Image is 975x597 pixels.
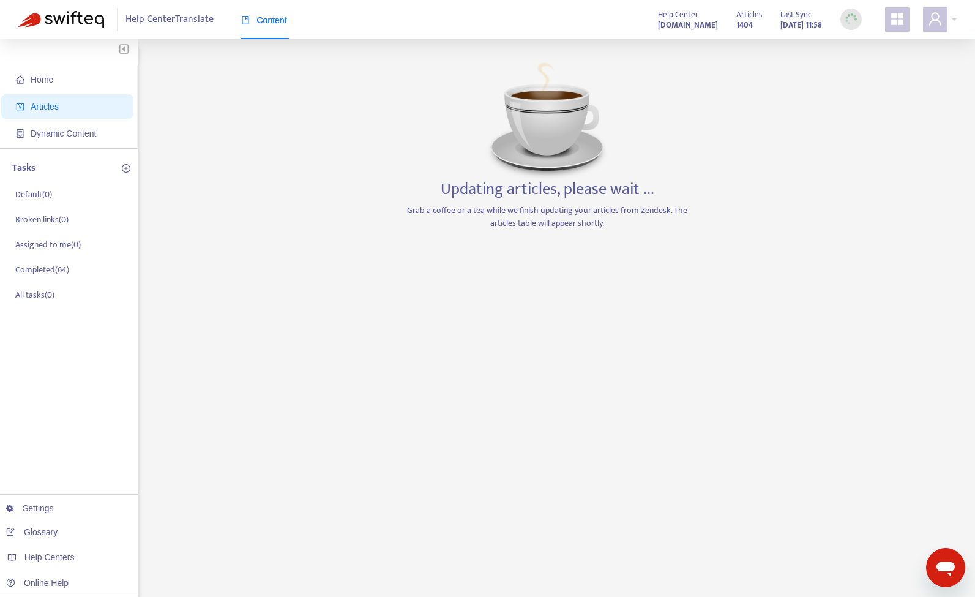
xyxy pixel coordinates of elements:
span: Help Center [658,8,698,21]
p: Grab a coffee or a tea while we finish updating your articles from Zendesk. The articles table wi... [403,204,691,230]
p: Completed ( 64 ) [15,263,69,276]
a: Online Help [6,578,69,588]
span: Home [31,75,53,84]
iframe: Button to launch messaging window [926,548,965,587]
span: book [241,16,250,24]
span: Articles [31,102,59,111]
span: Articles [736,8,762,21]
span: Help Centers [24,552,75,562]
span: Content [241,15,287,25]
a: Settings [6,503,54,513]
img: sync_loading.0b5143dde30e3a21642e.gif [843,12,859,27]
p: All tasks ( 0 ) [15,288,54,301]
span: home [16,75,24,84]
span: Help Center Translate [125,8,214,31]
span: Last Sync [780,8,812,21]
p: Default ( 0 ) [15,188,52,201]
h3: Updating articles, please wait ... [441,180,654,200]
img: Coffee image [486,58,608,180]
a: [DOMAIN_NAME] [658,18,718,32]
span: container [16,129,24,138]
a: Glossary [6,527,58,537]
strong: [DATE] 11:58 [780,18,822,32]
span: account-book [16,102,24,111]
span: plus-circle [122,164,130,173]
img: Swifteq [18,11,104,28]
strong: 1404 [736,18,753,32]
span: appstore [890,12,905,26]
span: Dynamic Content [31,129,96,138]
p: Broken links ( 0 ) [15,213,69,226]
p: Tasks [12,161,35,176]
p: Assigned to me ( 0 ) [15,238,81,251]
span: user [928,12,943,26]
